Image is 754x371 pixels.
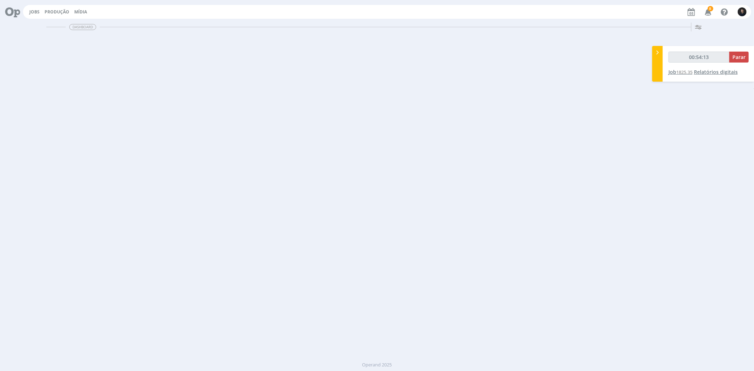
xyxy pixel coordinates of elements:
a: Job1825.35Relatórios digitais [668,69,738,75]
a: Produção [45,9,69,15]
button: Mídia [72,9,89,15]
button: Produção [42,9,71,15]
button: 8 [700,6,715,18]
a: Mídia [74,9,87,15]
button: Parar [729,52,749,63]
img: C [738,7,747,16]
button: Jobs [27,9,42,15]
button: C [737,6,747,18]
a: Jobs [29,9,40,15]
span: Dashboard [69,24,96,30]
span: 8 [708,6,713,11]
span: Relatórios digitais [694,69,738,75]
span: Parar [732,54,746,60]
span: 1825.35 [676,69,692,75]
